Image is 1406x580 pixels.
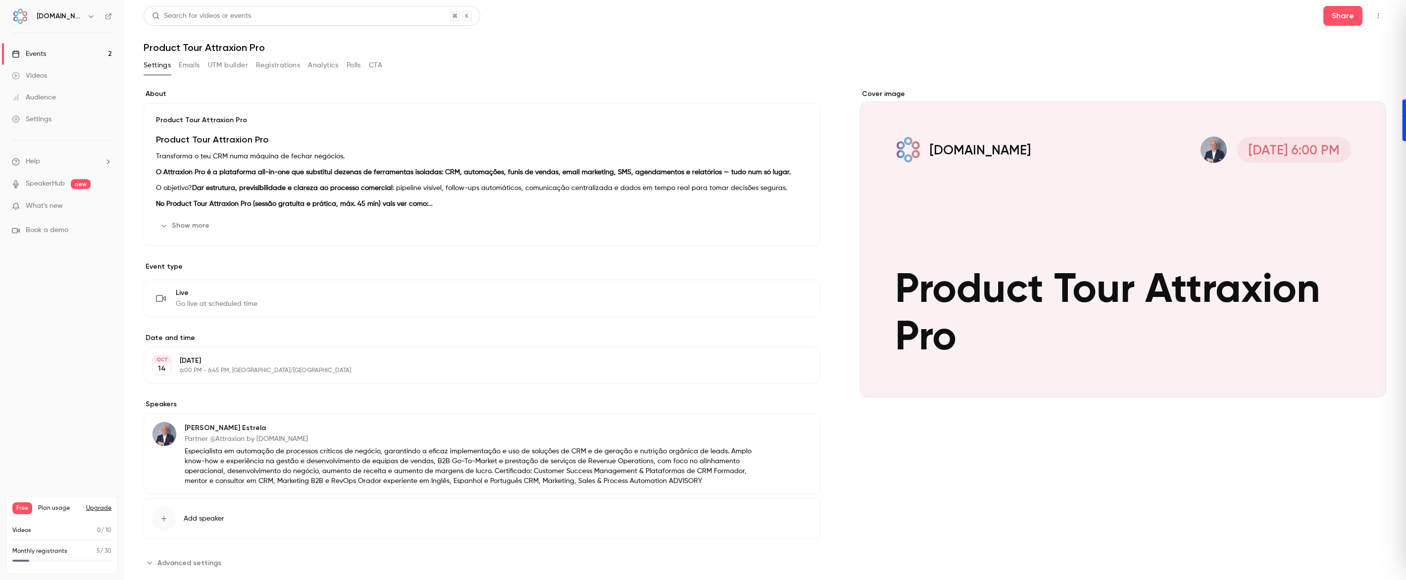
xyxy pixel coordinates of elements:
button: Registrations [256,57,300,73]
label: Speakers [144,399,820,409]
a: SpeakerHub [26,179,65,189]
p: Event type [144,262,820,272]
button: UTM builder [208,57,248,73]
h1: Product Tour Attraxion Pro [144,42,1386,53]
span: Book a demo [26,225,68,236]
div: Audience [12,93,56,102]
button: Emails [179,57,200,73]
span: What's new [26,201,63,211]
span: Add speaker [184,514,224,524]
div: Humberto Estrela[PERSON_NAME] EstrelaPartner @Attraxion by [DOMAIN_NAME]Especialista em automação... [144,413,820,494]
label: Date and time [144,333,820,343]
img: Humberto Estrela [152,422,176,446]
button: Polls [347,57,361,73]
h6: [DOMAIN_NAME] [37,11,83,21]
p: Product Tour Attraxion Pro [156,115,808,125]
span: Advanced settings [157,558,221,568]
strong: No Product Tour Attraxion Pro (sessão gratuita e prática, máx. 45 min) vais ver como: [156,200,433,207]
div: Videos [12,71,47,81]
span: new [71,179,91,189]
p: Especialista em automação de processos críticos de negócio, garantindo a eficaz implementação e u... [185,446,756,486]
p: 6:00 PM - 6:45 PM, [GEOGRAPHIC_DATA]/[GEOGRAPHIC_DATA] [180,367,768,375]
p: [DATE] [180,356,768,366]
span: Help [26,156,40,167]
span: Plan usage [38,504,80,512]
label: Cover image [860,89,1386,99]
li: help-dropdown-opener [12,156,112,167]
div: Settings [12,114,51,124]
button: CTA [369,57,382,73]
button: Advanced settings [144,555,227,571]
p: Videos [12,526,31,535]
strong: O Attraxion Pro é a plataforma all-in-one que substitui dezenas de ferramentas isoladas: CRM, aut... [156,169,791,176]
label: About [144,89,820,99]
p: O objetivo? : pipeline visível, follow-ups automáticos, comunicação centralizada e dados em tempo... [156,182,808,194]
p: / 10 [97,526,111,535]
strong: Dar estrutura, previsibilidade e clareza ao processo comercial [192,185,393,192]
img: AMT.Group [12,8,28,24]
button: Analytics [308,57,339,73]
p: Partner @Attraxion by [DOMAIN_NAME] [185,434,756,444]
section: Cover image [860,89,1386,397]
button: Share [1323,6,1362,26]
span: 5 [97,548,100,554]
strong: Product Tour Attraxion Pro [156,134,269,145]
p: / 30 [97,547,111,556]
div: Search for videos or events [152,11,251,21]
p: [PERSON_NAME] Estrela [185,423,756,433]
p: Transforma o teu CRM numa máquina de fechar negócios. [156,150,808,162]
button: Upgrade [86,504,111,512]
button: Settings [144,57,171,73]
p: 14 [158,364,166,374]
p: Monthly registrants [12,547,67,556]
button: Add speaker [144,498,820,539]
span: 0 [97,528,101,533]
section: Advanced settings [144,555,820,571]
span: Live [176,288,257,298]
button: Show more [156,218,215,234]
span: Free [12,502,32,514]
div: Events [12,49,46,59]
span: Go live at scheduled time [176,299,257,309]
div: OCT [153,356,171,363]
